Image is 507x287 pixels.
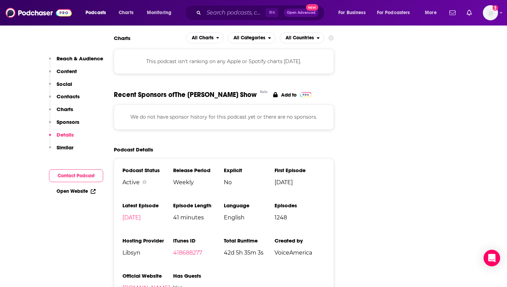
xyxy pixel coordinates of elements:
[114,146,153,153] h2: Podcast Details
[266,8,278,17] span: ⌘ K
[57,144,73,151] p: Similar
[306,4,318,11] span: New
[114,90,257,99] span: Recent Sponsors of The [PERSON_NAME] Show
[281,92,297,98] p: Add to
[280,32,324,43] h2: Countries
[275,214,325,221] span: 1248
[275,167,325,174] h3: First Episode
[173,273,224,279] h3: Has Guests
[224,237,275,244] h3: Total Runtime
[483,5,498,20] img: User Profile
[377,8,410,18] span: For Podcasters
[228,32,276,43] h2: Categories
[81,7,115,18] button: open menu
[173,202,224,209] h3: Episode Length
[173,214,224,221] span: 41 minutes
[57,131,74,138] p: Details
[122,249,173,256] span: Libsyn
[204,7,266,18] input: Search podcasts, credits, & more...
[49,93,80,106] button: Contacts
[286,36,314,40] span: All Countries
[191,5,331,21] div: Search podcasts, credits, & more...
[173,167,224,174] h3: Release Period
[122,237,173,244] h3: Hosting Provider
[186,32,224,43] button: open menu
[447,7,458,19] a: Show notifications dropdown
[122,273,173,279] h3: Official Website
[483,5,498,20] button: Show profile menu
[173,179,224,186] span: Weekly
[49,119,79,131] button: Sponsors
[86,8,106,18] span: Podcasts
[284,9,319,17] button: Open AdvancedNew
[57,55,103,62] p: Reach & Audience
[57,188,96,194] a: Open Website
[280,32,324,43] button: open menu
[275,202,325,209] h3: Episodes
[484,250,500,266] div: Open Intercom Messenger
[275,237,325,244] h3: Created by
[57,93,80,100] p: Contacts
[275,179,325,186] span: [DATE]
[224,214,275,221] span: English
[173,249,202,256] a: 418688277
[49,68,77,81] button: Content
[334,7,374,18] button: open menu
[300,92,311,97] img: Pro Logo
[224,202,275,209] h3: Language
[49,131,74,144] button: Details
[224,167,275,174] h3: Explicit
[483,5,498,20] span: Logged in as LaurenSWPR
[57,106,73,112] p: Charts
[122,202,173,209] h3: Latest Episode
[260,90,268,94] div: Beta
[192,36,213,40] span: All Charts
[493,5,498,11] svg: Add a profile image
[464,7,475,19] a: Show notifications dropdown
[420,7,445,18] button: open menu
[57,68,77,75] p: Content
[114,49,334,74] div: This podcast isn't ranking on any Apple or Spotify charts [DATE].
[6,6,72,19] img: Podchaser - Follow, Share and Rate Podcasts
[122,179,173,186] div: Active
[114,35,130,41] h2: Charts
[287,11,316,14] span: Open Advanced
[338,8,366,18] span: For Business
[57,119,79,125] p: Sponsors
[275,249,325,256] span: VoiceAmerica
[119,8,133,18] span: Charts
[122,167,173,174] h3: Podcast Status
[114,7,138,18] a: Charts
[228,32,276,43] button: open menu
[224,249,275,256] span: 42d 5h 35m 3s
[372,7,420,18] button: open menu
[233,36,265,40] span: All Categories
[186,32,224,43] h2: Platforms
[173,237,224,244] h3: iTunes ID
[49,81,72,93] button: Social
[425,8,437,18] span: More
[57,81,72,87] p: Social
[224,179,275,186] span: No
[142,7,180,18] button: open menu
[122,113,325,121] p: We do not have sponsor history for this podcast yet or there are no sponsors.
[49,169,103,182] button: Contact Podcast
[49,55,103,68] button: Reach & Audience
[147,8,171,18] span: Monitoring
[122,214,141,221] a: [DATE]
[49,144,73,157] button: Similar
[49,106,73,119] button: Charts
[273,90,311,99] a: Add to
